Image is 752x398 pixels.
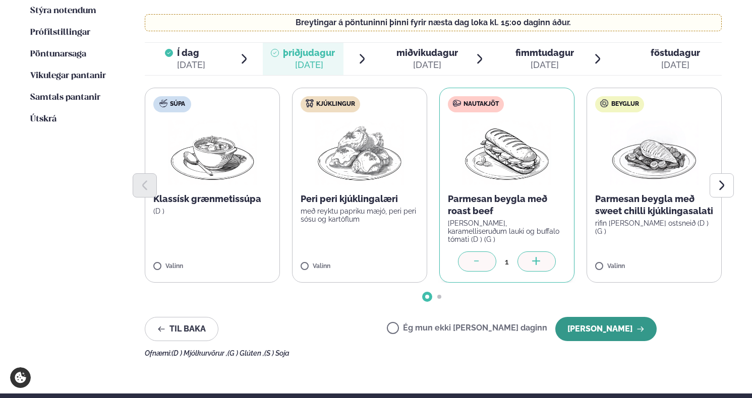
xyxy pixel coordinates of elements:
span: föstudagur [651,47,700,58]
button: Next slide [710,173,734,197]
a: Stýra notendum [30,5,96,17]
div: Ofnæmi: [145,349,722,357]
button: Til baka [145,317,218,341]
p: (D ) [153,207,271,215]
p: Parmesan beygla með sweet chilli kjúklingasalati [595,193,713,217]
span: Prófílstillingar [30,28,90,37]
img: soup.svg [159,99,167,107]
span: Samtals pantanir [30,93,100,102]
div: [DATE] [515,59,574,71]
span: (G ) Glúten , [227,349,264,357]
span: þriðjudagur [283,47,335,58]
div: [DATE] [651,59,700,71]
button: Previous slide [133,173,157,197]
div: [DATE] [396,59,458,71]
p: rifin [PERSON_NAME] ostsneið (D ) (G ) [595,219,713,235]
span: (S ) Soja [264,349,290,357]
span: Go to slide 2 [437,295,441,299]
span: Beyglur [611,100,639,108]
button: [PERSON_NAME] [555,317,657,341]
a: Útskrá [30,113,56,125]
div: [DATE] [283,59,335,71]
span: Stýra notendum [30,7,96,15]
div: 1 [496,256,517,268]
a: Prófílstillingar [30,27,90,39]
a: Vikulegar pantanir [30,70,106,82]
span: Í dag [177,47,205,59]
span: Vikulegar pantanir [30,72,106,80]
img: beef.svg [453,99,461,107]
span: fimmtudagur [515,47,574,58]
a: Samtals pantanir [30,92,100,104]
span: Útskrá [30,115,56,123]
p: Parmesan beygla með roast beef [448,193,566,217]
a: Cookie settings [10,367,31,388]
img: Soup.png [168,120,257,185]
p: [PERSON_NAME], karamelliseruðum lauki og buffalo tómati (D ) (G ) [448,219,566,243]
img: Chicken-breast.png [610,120,699,185]
a: Pöntunarsaga [30,48,86,60]
img: bagle-new-16px.svg [600,99,609,107]
span: miðvikudagur [396,47,458,58]
img: Chicken-thighs.png [315,120,404,185]
div: [DATE] [177,59,205,71]
span: Go to slide 1 [425,295,429,299]
p: með reyktu papriku mæjó, peri peri sósu og kartöflum [301,207,419,223]
p: Breytingar á pöntuninni þinni fyrir næsta dag loka kl. 15:00 daginn áður. [155,19,712,27]
span: (D ) Mjólkurvörur , [171,349,227,357]
img: Panini.png [462,120,551,185]
span: Kjúklingur [316,100,355,108]
span: Súpa [170,100,185,108]
img: chicken.svg [306,99,314,107]
p: Klassísk grænmetissúpa [153,193,271,205]
p: Peri peri kjúklingalæri [301,193,419,205]
span: Nautakjöt [464,100,499,108]
span: Pöntunarsaga [30,50,86,58]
